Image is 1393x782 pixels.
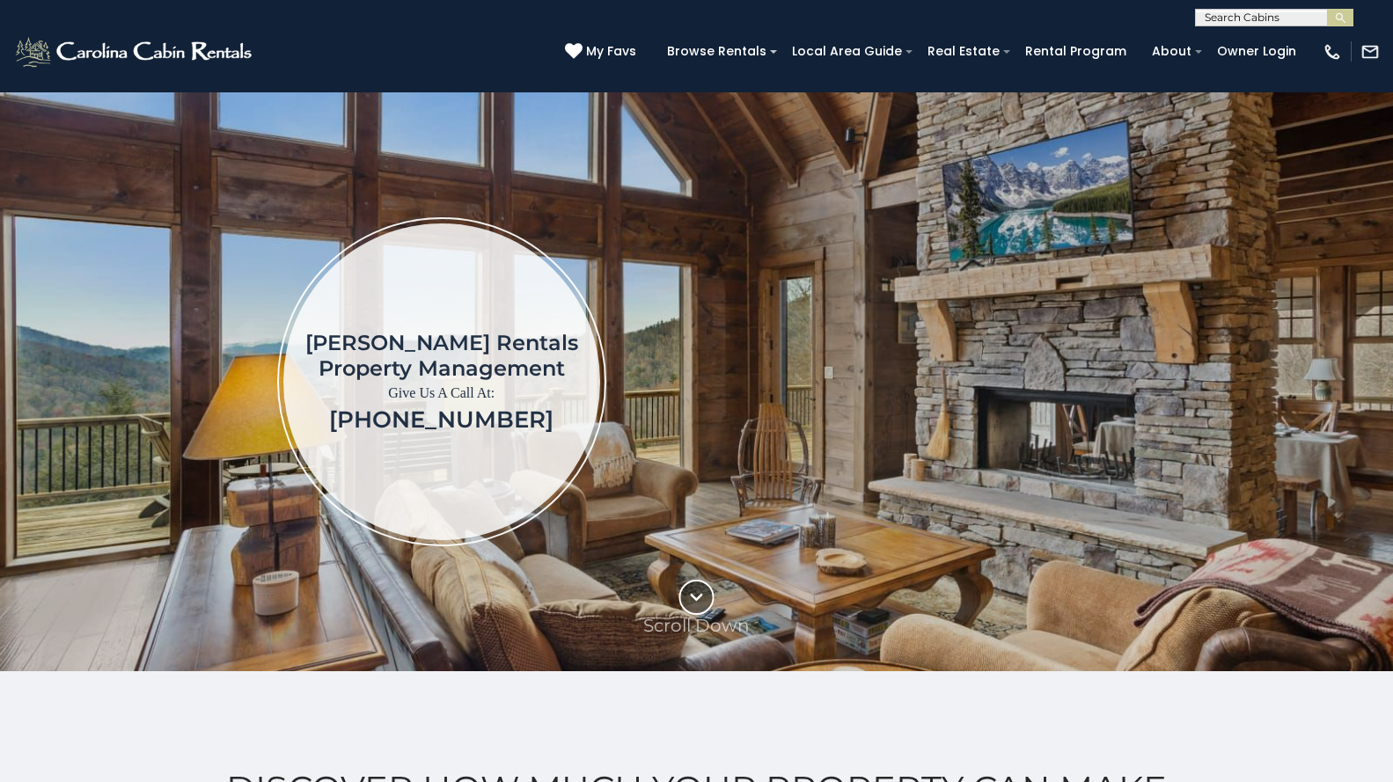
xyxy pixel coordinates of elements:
[1360,42,1380,62] img: mail-regular-white.png
[1323,42,1342,62] img: phone-regular-white.png
[305,330,578,381] h1: [PERSON_NAME] Rentals Property Management
[857,144,1367,618] iframe: New Contact Form
[919,38,1008,65] a: Real Estate
[13,34,257,69] img: White-1-2.png
[1143,38,1200,65] a: About
[329,406,554,434] a: [PHONE_NUMBER]
[783,38,911,65] a: Local Area Guide
[305,381,578,406] p: Give Us A Call At:
[658,38,775,65] a: Browse Rentals
[643,615,750,636] p: Scroll Down
[586,42,636,61] span: My Favs
[565,42,641,62] a: My Favs
[1208,38,1305,65] a: Owner Login
[1016,38,1135,65] a: Rental Program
